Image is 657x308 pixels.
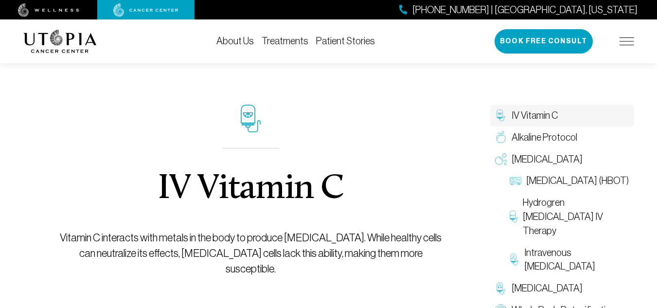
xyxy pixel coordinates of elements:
[512,109,558,123] span: IV Vitamin C
[510,175,521,187] img: Hyperbaric Oxygen Therapy (HBOT)
[57,230,444,277] p: Vitamin C interacts with metals in the body to produce [MEDICAL_DATA]. While healthy cells can ne...
[505,192,634,241] a: Hydrogren [MEDICAL_DATA] IV Therapy
[505,242,634,278] a: Intravenous [MEDICAL_DATA]
[526,174,629,188] span: [MEDICAL_DATA] (HBOT)
[316,36,375,46] a: Patient Stories
[512,281,583,295] span: [MEDICAL_DATA]
[113,3,178,17] img: cancer center
[495,283,507,294] img: Chelation Therapy
[505,170,634,192] a: [MEDICAL_DATA] (HBOT)
[512,152,583,166] span: [MEDICAL_DATA]
[510,254,520,265] img: Intravenous Ozone Therapy
[495,29,593,54] button: Book Free Consult
[495,131,507,143] img: Alkaline Protocol
[510,211,518,222] img: Hydrogren Peroxide IV Therapy
[495,109,507,121] img: IV Vitamin C
[490,277,634,299] a: [MEDICAL_DATA]
[18,3,79,17] img: wellness
[523,196,629,237] span: Hydrogren [MEDICAL_DATA] IV Therapy
[490,127,634,148] a: Alkaline Protocol
[23,30,97,53] img: logo
[412,3,638,17] span: [PHONE_NUMBER] | [GEOGRAPHIC_DATA], [US_STATE]
[512,130,577,145] span: Alkaline Protocol
[262,36,308,46] a: Treatments
[524,246,629,274] span: Intravenous [MEDICAL_DATA]
[399,3,638,17] a: [PHONE_NUMBER] | [GEOGRAPHIC_DATA], [US_STATE]
[495,153,507,165] img: Oxygen Therapy
[490,105,634,127] a: IV Vitamin C
[490,148,634,170] a: [MEDICAL_DATA]
[216,36,254,46] a: About Us
[620,37,634,45] img: icon-hamburger
[241,105,261,132] img: icon
[158,172,344,207] h1: IV Vitamin C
